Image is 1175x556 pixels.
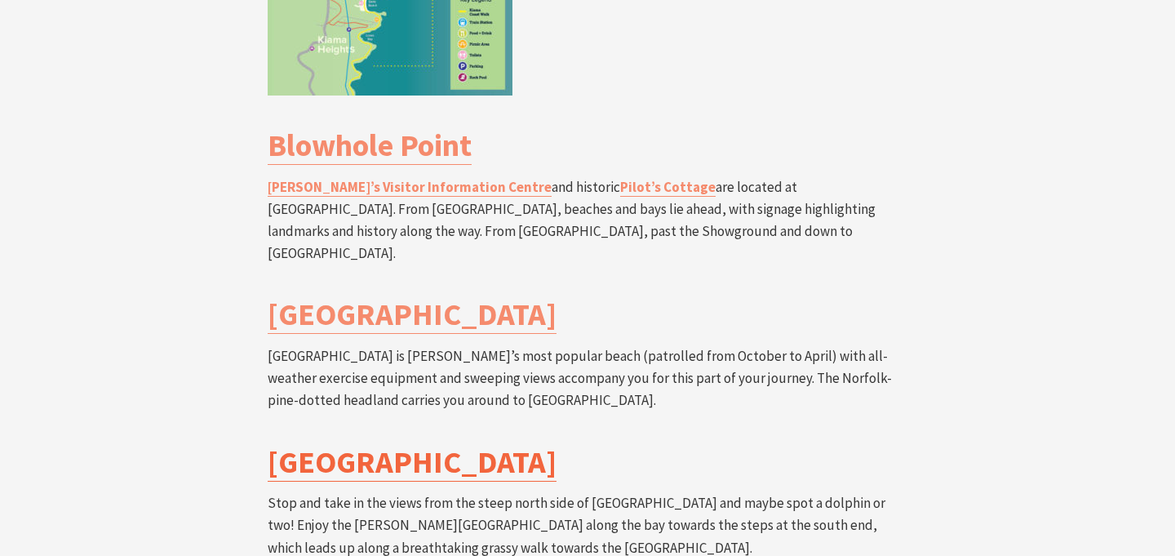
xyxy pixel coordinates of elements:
[268,176,907,265] p: and historic are located at [GEOGRAPHIC_DATA]. From [GEOGRAPHIC_DATA], beaches and bays lie ahead...
[620,178,716,197] a: Pilot’s Cottage
[268,126,472,165] a: Blowhole Point
[268,443,556,482] a: [GEOGRAPHIC_DATA]
[268,345,907,412] p: [GEOGRAPHIC_DATA] is [PERSON_NAME]’s most popular beach (patrolled from October to April) with al...
[268,178,552,197] a: [PERSON_NAME]’s Visitor Information Centre
[268,295,556,334] a: [GEOGRAPHIC_DATA]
